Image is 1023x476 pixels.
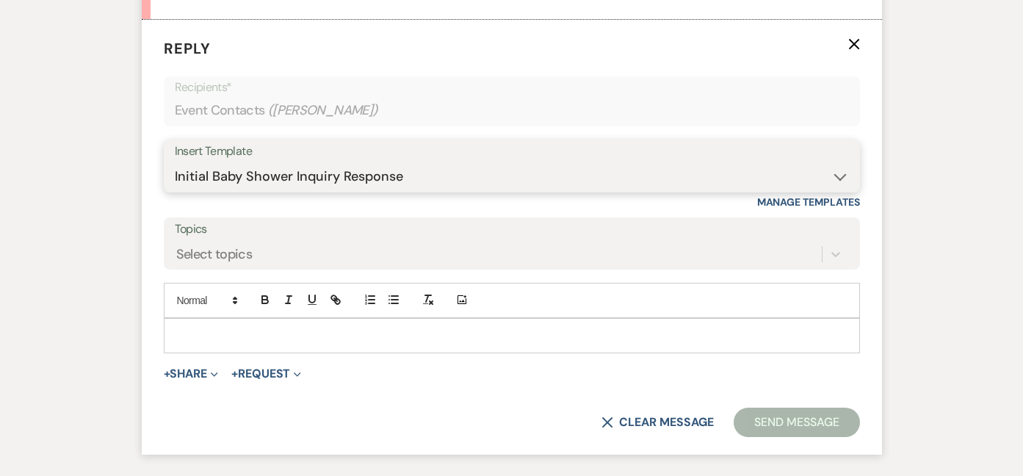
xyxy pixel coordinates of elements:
[757,195,860,209] a: Manage Templates
[164,368,170,380] span: +
[734,408,859,437] button: Send Message
[175,219,849,240] label: Topics
[268,101,378,120] span: ( [PERSON_NAME] )
[601,416,713,428] button: Clear message
[175,96,849,125] div: Event Contacts
[231,368,238,380] span: +
[164,39,211,58] span: Reply
[175,141,849,162] div: Insert Template
[231,368,301,380] button: Request
[176,244,253,264] div: Select topics
[175,78,849,97] p: Recipients*
[164,368,219,380] button: Share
